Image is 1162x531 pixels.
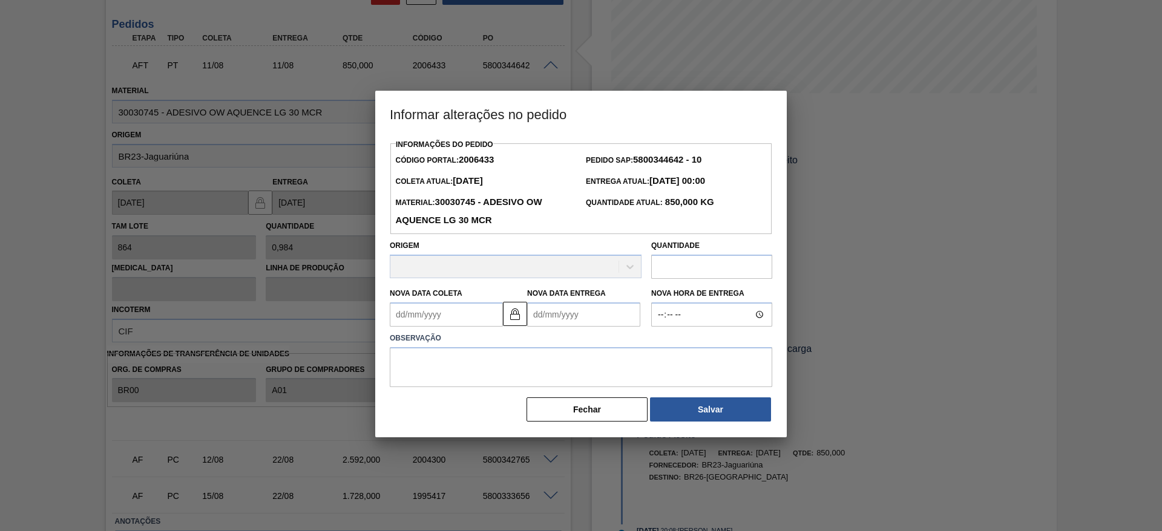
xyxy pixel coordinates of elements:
button: Fechar [527,397,648,422]
span: Quantidade Atual: [586,198,714,207]
label: Observação [390,330,772,347]
strong: 2006433 [459,154,494,165]
span: Material: [395,198,542,225]
input: dd/mm/yyyy [527,302,640,327]
strong: 5800344642 - 10 [633,154,701,165]
img: locked [508,307,522,321]
label: Quantidade [651,241,700,250]
span: Entrega Atual: [586,177,705,186]
button: Salvar [650,397,771,422]
label: Nova Hora de Entrega [651,285,772,302]
strong: [DATE] 00:00 [649,175,705,186]
strong: [DATE] [453,175,483,186]
span: Código Portal: [395,156,494,165]
input: dd/mm/yyyy [390,302,503,327]
h3: Informar alterações no pedido [375,91,787,137]
label: Origem [390,241,419,250]
strong: 850,000 KG [663,197,714,207]
label: Nova Data Entrega [527,289,606,298]
span: Pedido SAP: [586,156,701,165]
strong: 30030745 - ADESIVO OW AQUENCE LG 30 MCR [395,197,542,225]
label: Informações do Pedido [396,140,493,149]
label: Nova Data Coleta [390,289,462,298]
button: locked [503,302,527,326]
span: Coleta Atual: [395,177,482,186]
